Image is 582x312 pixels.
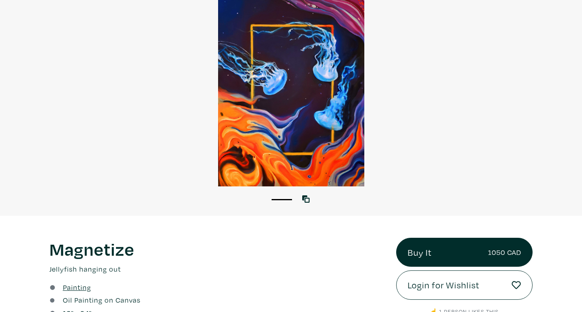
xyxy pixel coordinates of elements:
[63,294,140,305] a: Oil Painting on Canvas
[396,270,533,300] a: Login for Wishlist
[49,238,384,260] h1: Magnetize
[63,283,91,292] u: Painting
[49,263,384,274] p: Jellyfish hanging out
[488,247,521,258] small: 1050 CAD
[408,278,479,292] span: Login for Wishlist
[272,199,292,200] button: 1 of 1
[396,238,533,267] a: Buy It1050 CAD
[63,282,91,293] a: Painting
